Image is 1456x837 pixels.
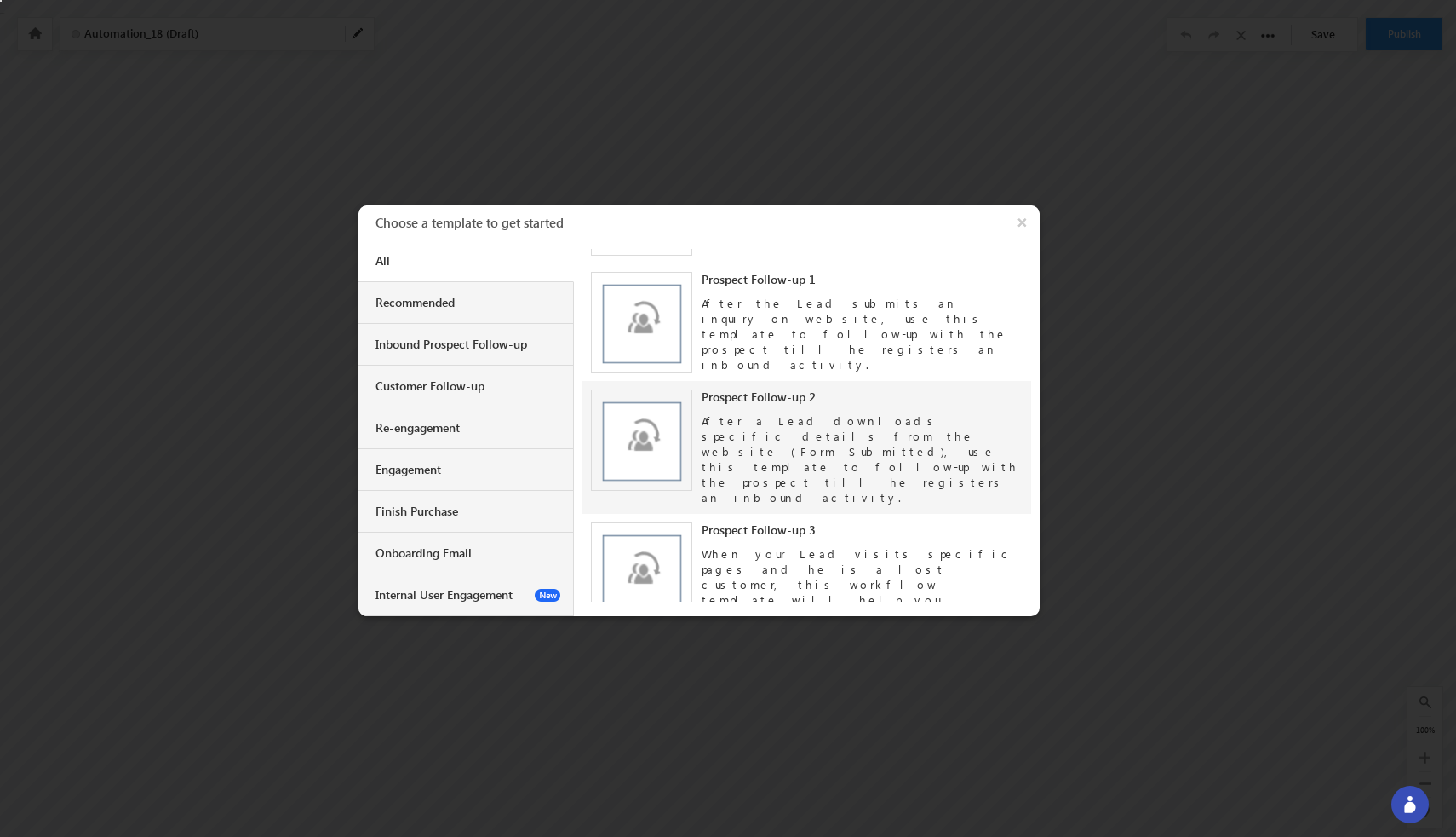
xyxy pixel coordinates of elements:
img: prospect.png [591,390,692,491]
div: Engagement [375,462,560,477]
div: Customer Follow-up [375,378,560,394]
div: All [375,253,560,268]
h3: Choose a template to get started [375,205,1040,240]
div: After the Lead submits an inquiry on website, use this template to follow-up with the prospect ti... [702,287,1023,372]
div: Re-engagement [375,420,560,436]
div: Recommended [375,295,560,310]
button: × [1008,205,1040,240]
div: Inbound Prospect Follow-up [375,337,560,352]
div: Finish Purchase [375,504,560,519]
div: Prospect Follow-up 1 [702,272,1023,287]
div: Prospect Follow-up 2 [702,390,1023,405]
div: Internal User Engagement [375,587,560,603]
div: When your Lead visits specific pages and he is a lost customer, this workflow template will help ... [702,538,1023,638]
div: Prospect Follow-up 3 [702,522,1023,538]
div: Onboarding Email [375,545,560,561]
img: prospect.png [591,272,692,373]
img: prospect.png [591,522,692,624]
div: After a Lead downloads specific details from the website (Form Submitted), use this template to f... [702,405,1023,505]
